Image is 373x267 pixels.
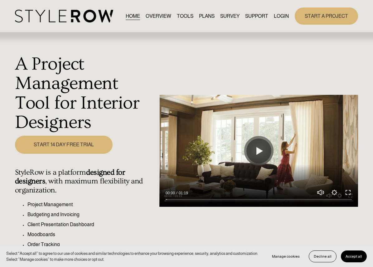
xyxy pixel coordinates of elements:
p: Project Management [27,201,156,208]
a: LOGIN [274,12,289,20]
h4: StyleRow is a platform , with maximum flexibility and organization. [15,168,156,195]
span: Accept all [346,254,362,259]
span: SUPPORT [245,12,268,20]
a: TOOLS [177,12,193,20]
button: Decline all [309,250,337,262]
a: HOME [126,12,140,20]
a: START 14 DAY FREE TRIAL [15,136,113,154]
strong: designed for designers [15,168,127,186]
button: Play [246,138,271,163]
img: StyleRow [15,10,113,22]
a: START A PROJECT [295,7,358,25]
p: Budgeting and Invoicing [27,211,156,218]
button: Manage cookies [267,250,304,262]
button: Accept all [341,250,367,262]
input: Seek [166,197,352,201]
div: Current time [166,190,177,196]
a: folder dropdown [245,12,268,20]
p: Client Presentation Dashboard [27,221,156,228]
span: Manage cookies [272,254,300,259]
a: PLANS [199,12,215,20]
h1: A Project Management Tool for Interior Designers [15,54,156,132]
p: Select “Accept all” to agree to our use of cookies and similar technologies to enhance your brows... [6,250,261,263]
span: Decline all [314,254,332,259]
p: Order Tracking [27,241,156,248]
a: OVERVIEW [146,12,171,20]
a: SURVEY [220,12,240,20]
div: Duration [177,190,190,196]
p: Moodboards [27,231,156,238]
